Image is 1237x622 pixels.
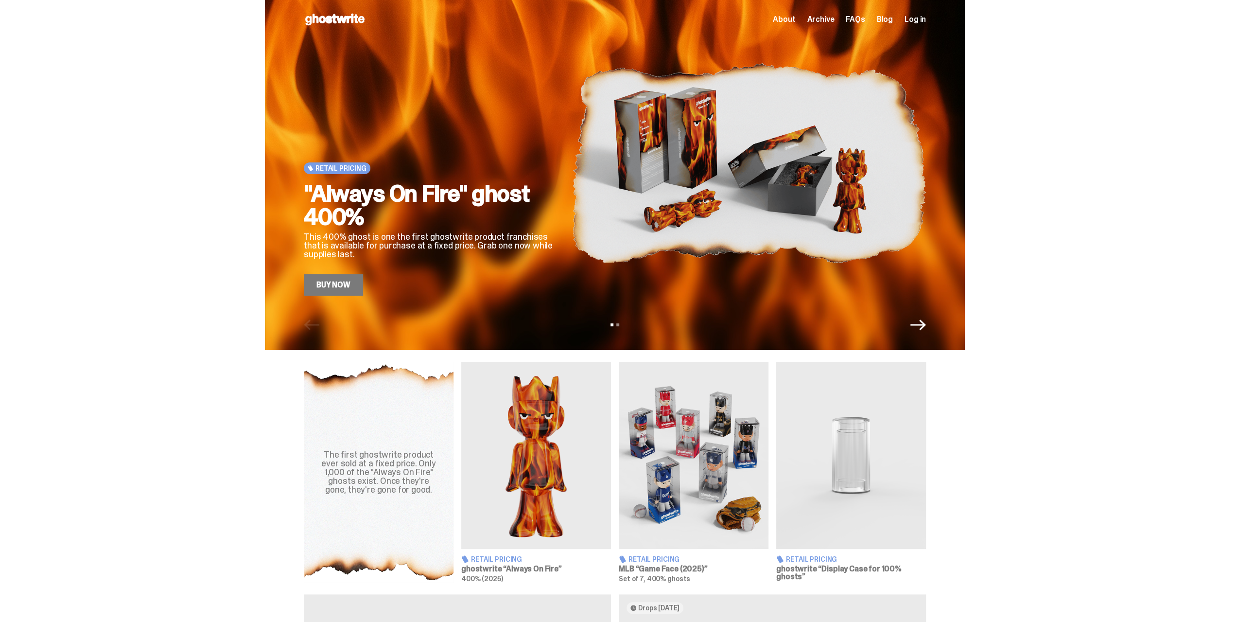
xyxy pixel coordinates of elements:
a: About [773,16,795,23]
p: This 400% ghost is one the first ghostwrite product franchises that is available for purchase at ... [304,232,557,259]
a: Always On Fire Retail Pricing [461,362,611,583]
a: Game Face (2025) Retail Pricing [619,362,768,583]
span: 400% (2025) [461,574,503,583]
span: Retail Pricing [471,556,522,563]
a: Log in [905,16,926,23]
a: FAQs [846,16,865,23]
a: Display Case for 100% ghosts Retail Pricing [776,362,926,583]
span: Retail Pricing [315,164,366,172]
span: Retail Pricing [628,556,679,563]
div: The first ghostwrite product ever sold at a fixed price. Only 1,000 of the "Always On Fire" ghost... [315,450,442,494]
span: Drops [DATE] [638,604,679,612]
a: Archive [807,16,834,23]
img: "Always On Fire" ghost 400% [572,30,926,296]
h3: ghostwrite “Always On Fire” [461,565,611,573]
button: View slide 1 [610,323,613,326]
span: Retail Pricing [786,556,837,563]
span: Set of 7, 400% ghosts [619,574,690,583]
h3: MLB “Game Face (2025)” [619,565,768,573]
a: Buy Now [304,274,363,296]
h3: ghostwrite “Display Case for 100% ghosts” [776,565,926,581]
button: Next [910,317,926,333]
img: Always On Fire [461,362,611,549]
a: Blog [877,16,893,23]
button: View slide 2 [616,323,619,326]
h2: "Always On Fire" ghost 400% [304,182,557,229]
img: Display Case for 100% ghosts [776,362,926,549]
img: Game Face (2025) [619,362,768,549]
